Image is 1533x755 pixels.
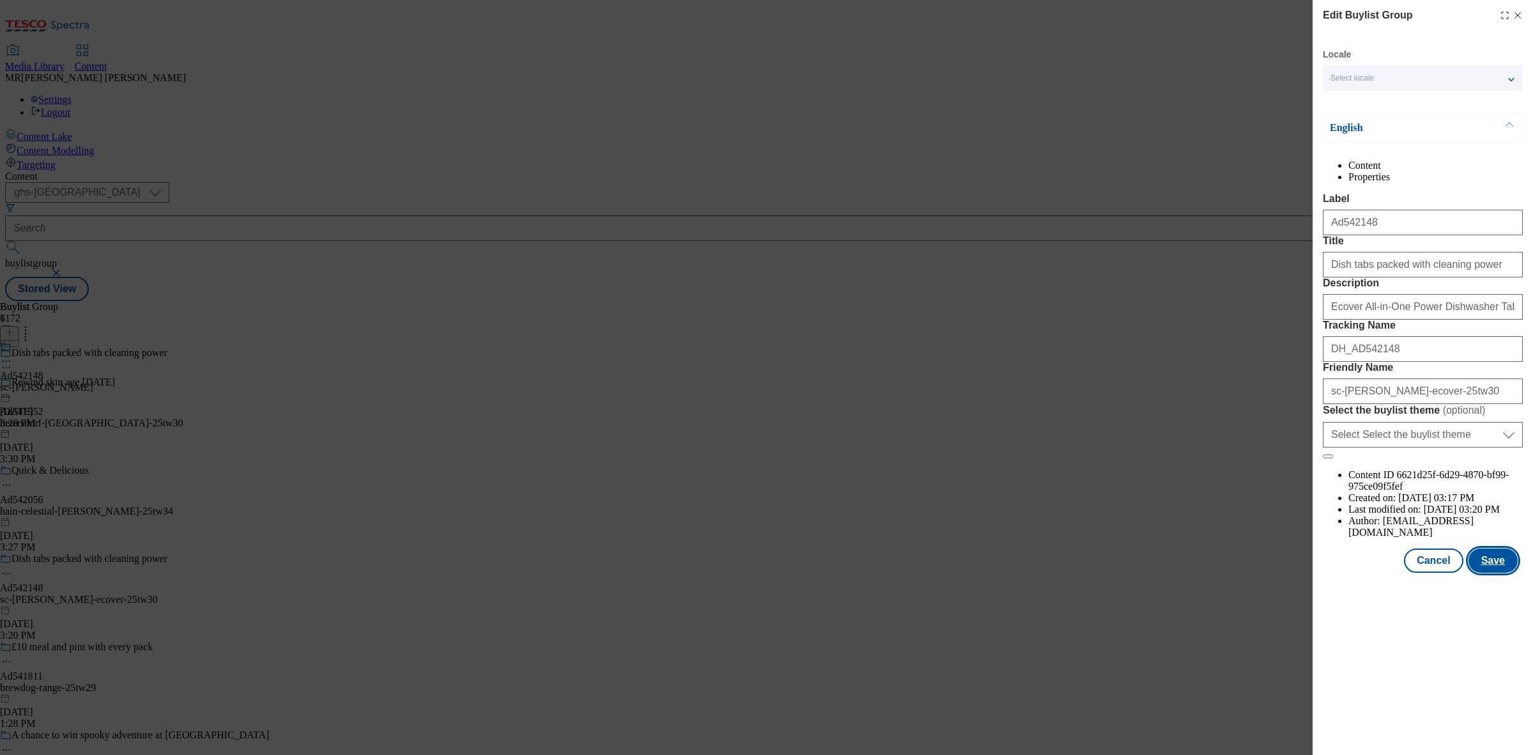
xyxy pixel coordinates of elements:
span: ( optional ) [1443,405,1486,416]
button: Select locale [1323,65,1522,91]
label: Label [1323,193,1523,205]
label: Description [1323,277,1523,289]
li: Created on: [1348,492,1523,504]
span: [EMAIL_ADDRESS][DOMAIN_NAME] [1348,515,1474,538]
input: Enter Description [1323,294,1523,320]
p: English [1330,121,1464,134]
button: Save [1468,549,1518,573]
li: Author: [1348,515,1523,538]
span: 6621d25f-6d29-4870-bf99-975ce09f5fef [1348,469,1509,492]
label: Friendly Name [1323,362,1523,373]
li: Properties [1348,171,1523,183]
li: Content [1348,160,1523,171]
span: [DATE] 03:17 PM [1398,492,1474,503]
li: Last modified on: [1348,504,1523,515]
input: Enter Title [1323,252,1523,277]
input: Enter Friendly Name [1323,378,1523,404]
h4: Edit Buylist Group [1323,8,1412,23]
label: Select the buylist theme [1323,404,1523,417]
span: Select locale [1331,74,1374,83]
label: Locale [1323,51,1351,58]
span: [DATE] 03:20 PM [1424,504,1500,515]
label: Title [1323,235,1523,247]
button: Cancel [1404,549,1463,573]
input: Enter Label [1323,210,1523,235]
input: Enter Tracking Name [1323,336,1523,362]
label: Tracking Name [1323,320,1523,331]
li: Content ID [1348,469,1523,492]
